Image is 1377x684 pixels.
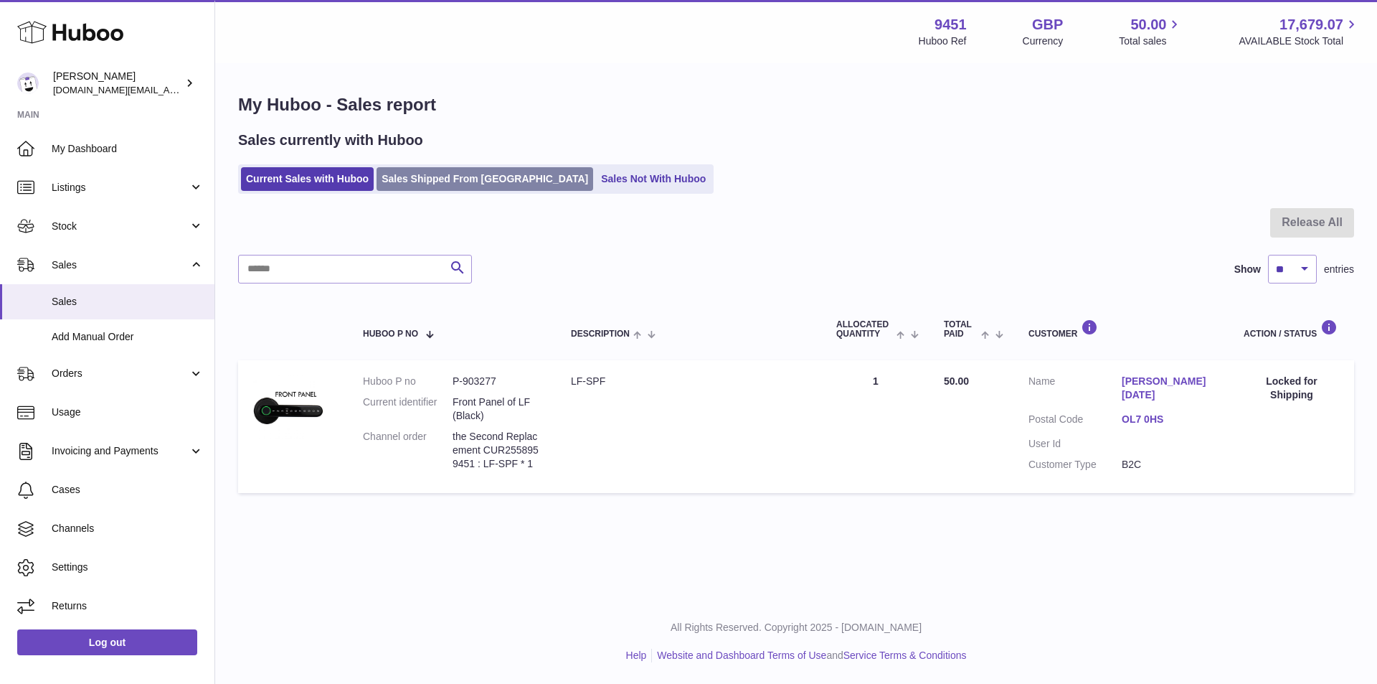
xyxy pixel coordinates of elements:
[1122,413,1215,426] a: OL7 0HS
[1028,375,1122,406] dt: Name
[1244,319,1340,339] div: Action / Status
[52,181,189,195] span: Listings
[363,329,418,339] span: Huboo P no
[843,650,967,661] a: Service Terms & Conditions
[53,84,285,95] span: [DOMAIN_NAME][EMAIL_ADDRESS][DOMAIN_NAME]
[52,561,204,574] span: Settings
[52,220,189,233] span: Stock
[377,167,593,191] a: Sales Shipped From [GEOGRAPHIC_DATA]
[1244,375,1340,402] div: Locked for Shipping
[52,599,204,613] span: Returns
[238,93,1354,116] h1: My Huboo - Sales report
[363,395,453,423] dt: Current identifier
[1122,458,1215,472] dd: B2C
[1119,15,1183,48] a: 50.00 Total sales
[52,522,204,535] span: Channels
[453,430,542,471] dd: the Second Replacement CUR2558959451 : LF-SPF * 1
[52,406,204,419] span: Usage
[836,320,893,339] span: ALLOCATED Quantity
[1324,263,1354,276] span: entries
[238,131,423,150] h2: Sales currently with Huboo
[52,258,189,272] span: Sales
[1130,15,1166,34] span: 50.00
[17,629,197,655] a: Log out
[1032,15,1063,34] strong: GBP
[1028,437,1122,451] dt: User Id
[53,70,182,97] div: [PERSON_NAME]
[363,375,453,388] dt: Huboo P no
[453,375,542,388] dd: P-903277
[52,444,189,458] span: Invoicing and Payments
[1028,413,1122,430] dt: Postal Code
[1023,34,1064,48] div: Currency
[934,15,967,34] strong: 9451
[1239,34,1360,48] span: AVAILABLE Stock Total
[52,367,189,380] span: Orders
[1119,34,1183,48] span: Total sales
[52,483,204,497] span: Cases
[1028,319,1215,339] div: Customer
[52,330,204,344] span: Add Manual Order
[52,295,204,309] span: Sales
[1028,458,1122,472] dt: Customer Type
[453,395,542,423] dd: Front Panel of LF (Black)
[657,650,826,661] a: Website and Dashboard Terms of Use
[822,360,929,492] td: 1
[363,430,453,471] dt: Channel order
[652,649,966,662] li: and
[252,375,324,439] img: 94511700517907.jpg
[17,72,39,94] img: amir.ch@gmail.com
[626,650,647,661] a: Help
[944,320,978,339] span: Total paid
[1279,15,1343,34] span: 17,679.07
[919,34,967,48] div: Huboo Ref
[596,167,711,191] a: Sales Not With Huboo
[571,329,630,339] span: Description
[52,142,204,156] span: My Dashboard
[227,621,1366,634] p: All Rights Reserved. Copyright 2025 - [DOMAIN_NAME]
[1239,15,1360,48] a: 17,679.07 AVAILABLE Stock Total
[944,375,969,387] span: 50.00
[1122,375,1215,402] a: [PERSON_NAME][DATE]
[1234,263,1261,276] label: Show
[241,167,374,191] a: Current Sales with Huboo
[571,375,808,388] div: LF-SPF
